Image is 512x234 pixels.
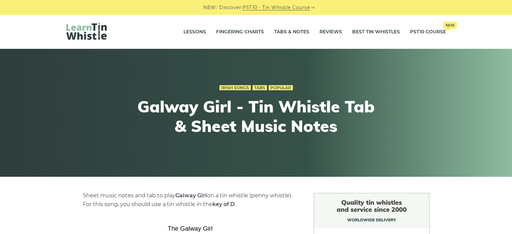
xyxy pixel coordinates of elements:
[66,23,107,40] img: LearnTinWhistle.com
[352,24,400,40] a: Best Tin Whistles
[83,191,298,209] p: Sheet music notes and tab to play on a tin whistle (penny whistle). For this song, you should use...
[183,24,206,40] a: Lessons
[132,97,380,136] h1: Galway Girl - Tin Whistle Tab & Sheet Music Notes
[175,192,207,199] strong: Galway Girl
[269,85,293,91] a: Popular
[216,24,264,40] a: Fingering Charts
[219,85,251,91] a: Irish Songs
[443,22,457,29] span: New
[252,85,267,91] a: Tabs
[410,24,446,40] a: PST10 CourseNew
[212,201,235,207] strong: key of D
[274,24,309,40] a: Tabs & Notes
[319,24,342,40] a: Reviews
